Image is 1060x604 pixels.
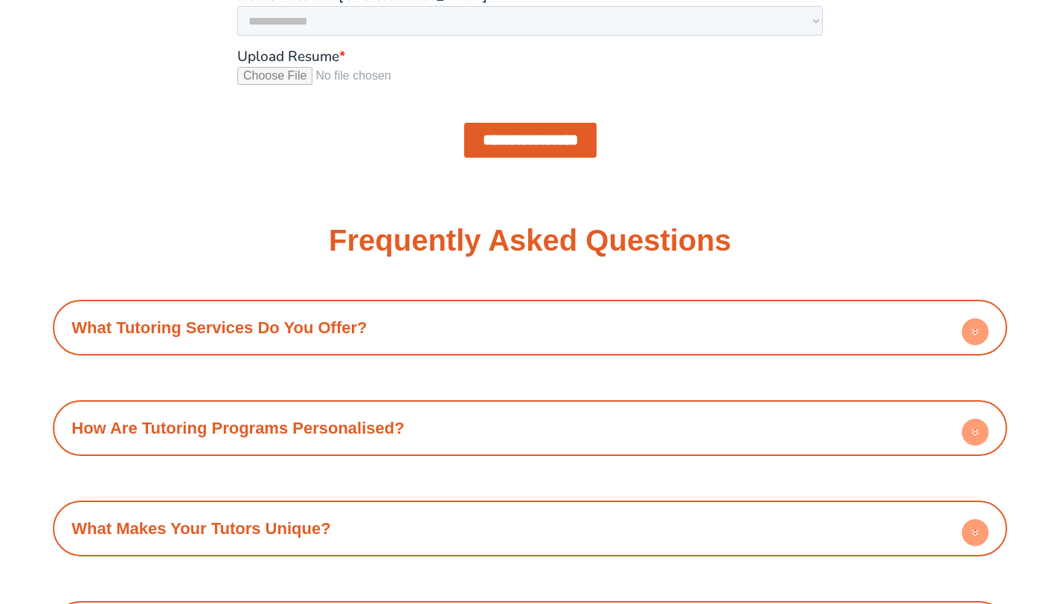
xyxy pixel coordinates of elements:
a: What Makes Your Tutors Unique? [71,519,330,538]
h4: What Makes Your Tutors Unique? [60,508,1000,549]
h3: Frequently Asked Questions [329,225,731,255]
iframe: Chat Widget [805,436,1060,604]
h4: How Are Tutoring Programs Personalised? [60,408,1000,449]
a: How Are Tutoring Programs Personalised? [71,419,404,437]
a: What Tutoring Services Do You Offer? [71,318,367,337]
h4: What Tutoring Services Do You Offer? [60,307,1000,348]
